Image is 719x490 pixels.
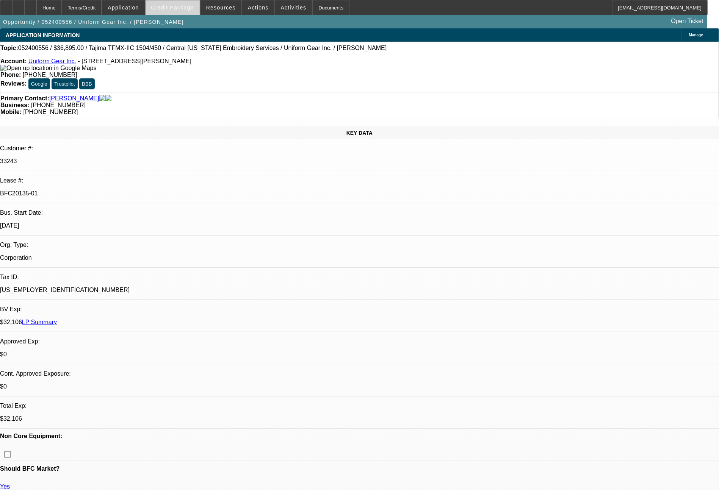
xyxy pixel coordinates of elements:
button: Application [102,0,144,15]
strong: Reviews: [0,80,27,87]
button: Trustpilot [52,78,77,89]
span: Application [108,5,139,11]
button: BBB [79,78,95,89]
img: linkedin-icon.png [105,95,111,102]
strong: Primary Contact: [0,95,49,102]
img: facebook-icon.png [99,95,105,102]
span: Actions [248,5,269,11]
span: [PHONE_NUMBER] [23,72,77,78]
span: 052400556 / $36,895.00 / Tajima TFMX-IIC 1504/450 / Central [US_STATE] Embroidery Services / Unif... [18,45,387,51]
span: Manage [689,33,703,37]
strong: Mobile: [0,109,22,115]
button: Resources [201,0,241,15]
button: Activities [275,0,312,15]
span: KEY DATA [346,130,373,136]
button: Google [28,78,50,89]
button: Credit Package [146,0,200,15]
a: Open Ticket [668,15,706,28]
span: [PHONE_NUMBER] [23,109,78,115]
span: [PHONE_NUMBER] [31,102,86,108]
a: Uniform Gear Inc. [28,58,76,64]
span: Credit Package [151,5,194,11]
a: [PERSON_NAME] [49,95,99,102]
button: Actions [242,0,274,15]
strong: Account: [0,58,27,64]
strong: Phone: [0,72,21,78]
strong: Business: [0,102,29,108]
span: Opportunity / 052400556 / Uniform Gear Inc. / [PERSON_NAME] [3,19,184,25]
a: View Google Maps [0,65,96,71]
a: LP Summary [22,319,57,325]
span: Activities [281,5,307,11]
span: - [STREET_ADDRESS][PERSON_NAME] [78,58,192,64]
span: Resources [206,5,236,11]
img: Open up location in Google Maps [0,65,96,72]
span: APPLICATION INFORMATION [6,32,80,38]
strong: Topic: [0,45,18,51]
